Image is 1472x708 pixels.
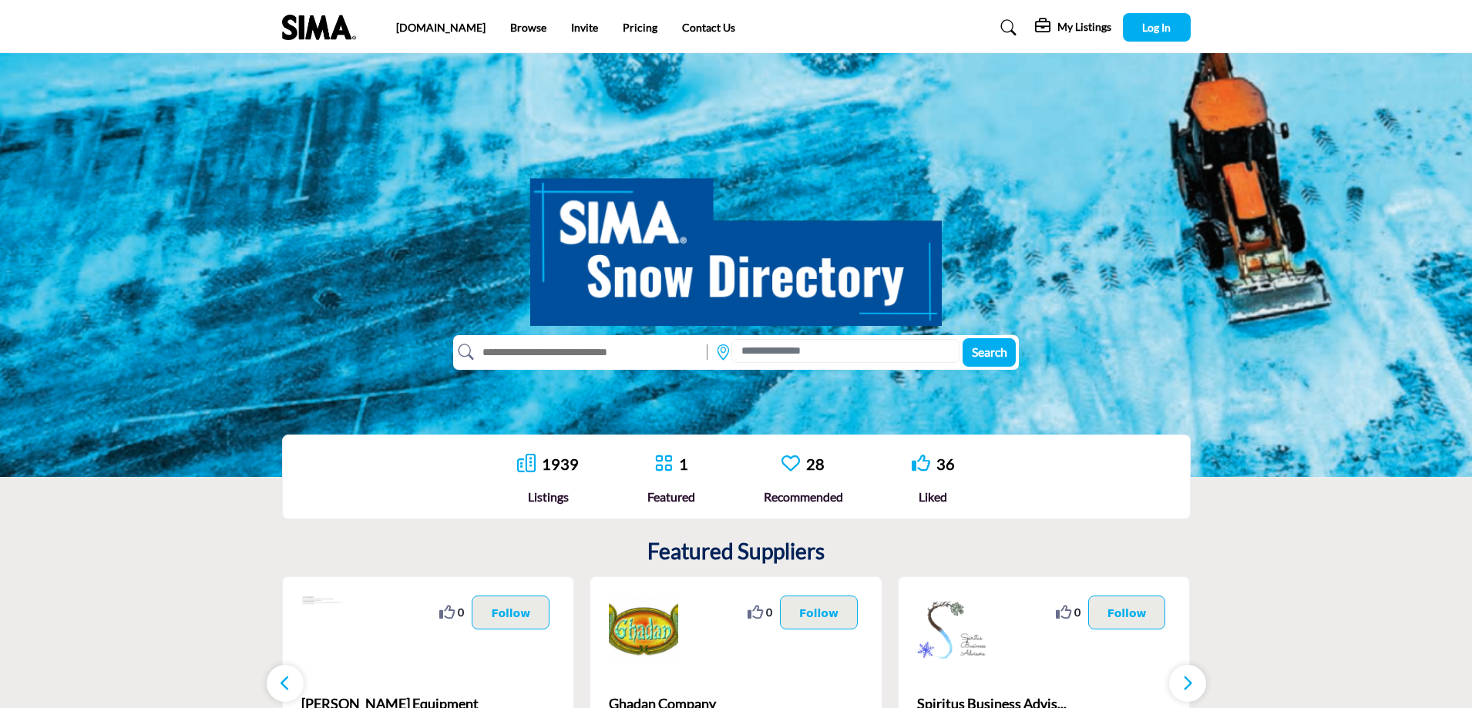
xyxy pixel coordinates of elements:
[1142,21,1171,34] span: Log In
[912,454,930,472] i: Go to Liked
[766,604,772,620] span: 0
[703,341,711,364] img: Rectangle%203585.svg
[542,455,579,473] a: 1939
[282,15,364,40] img: Site Logo
[917,596,986,665] img: Spiritus Business Advisors, LLC
[623,21,657,34] a: Pricing
[472,596,549,629] button: Follow
[780,596,858,629] button: Follow
[510,21,546,34] a: Browse
[517,488,579,506] div: Listings
[301,596,371,665] img: Stephenson Equipment
[781,454,800,475] a: Go to Recommended
[912,488,955,506] div: Liked
[491,604,530,621] p: Follow
[986,15,1027,40] a: Search
[396,21,486,34] a: [DOMAIN_NAME]
[1074,604,1080,620] span: 0
[1088,596,1166,629] button: Follow
[799,604,839,621] p: Follow
[1123,13,1191,42] button: Log In
[1035,18,1111,37] div: My Listings
[806,455,825,473] a: 28
[609,596,678,665] img: ​Ghadan Company
[972,344,1007,359] span: Search
[1107,604,1147,621] p: Follow
[458,604,464,620] span: 0
[679,455,688,473] a: 1
[1057,20,1111,34] h5: My Listings
[963,338,1016,367] button: Search
[647,488,695,506] div: Featured
[654,454,673,475] a: Go to Featured
[530,161,942,326] img: SIMA Snow Directory
[764,488,843,506] div: Recommended
[682,21,735,34] a: Contact Us
[936,455,955,473] a: 36
[647,539,825,565] h2: Featured Suppliers
[571,21,598,34] a: Invite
